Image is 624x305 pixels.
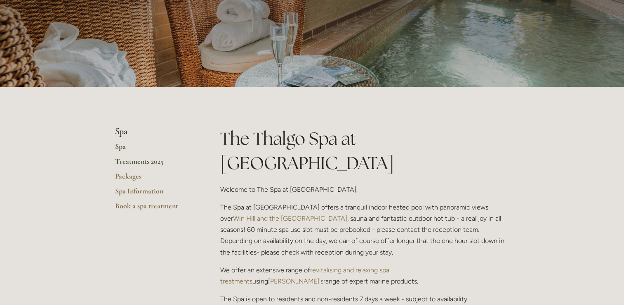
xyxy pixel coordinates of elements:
li: Spa [115,126,194,137]
a: Packages [115,172,194,186]
p: The Spa is open to residents and non-residents 7 days a week - subject to availability. [220,293,509,305]
h1: The Thalgo Spa at [GEOGRAPHIC_DATA] [220,126,509,175]
p: The Spa at [GEOGRAPHIC_DATA] offers a tranquil indoor heated pool with panoramic views over , sau... [220,202,509,258]
a: Spa Information [115,186,194,201]
a: Spa [115,142,194,157]
p: We offer an extensive range of using range of expert marine products. [220,264,509,287]
a: Book a spa treatment [115,201,194,216]
p: Welcome to The Spa at [GEOGRAPHIC_DATA]. [220,184,509,195]
a: [PERSON_NAME]'s [268,277,323,285]
a: Win Hill and the [GEOGRAPHIC_DATA] [233,214,347,222]
a: Treatments 2025 [115,157,194,172]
